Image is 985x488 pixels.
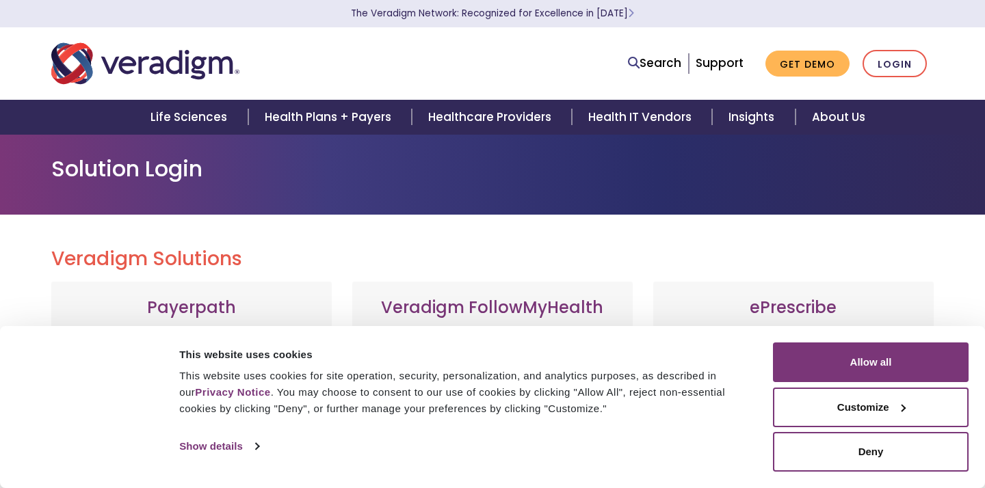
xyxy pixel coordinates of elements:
[773,432,969,472] button: Deny
[179,347,757,363] div: This website uses cookies
[366,298,619,318] h3: Veradigm FollowMyHealth
[667,298,920,318] h3: ePrescribe
[51,247,934,271] h2: Veradigm Solutions
[65,298,318,318] h3: Payerpath
[628,7,634,20] span: Learn More
[773,388,969,427] button: Customize
[773,342,969,382] button: Allow all
[765,51,850,77] a: Get Demo
[712,100,795,135] a: Insights
[179,368,757,417] div: This website uses cookies for site operation, security, personalization, and analytics purposes, ...
[134,100,248,135] a: Life Sciences
[863,50,927,78] a: Login
[351,7,634,20] a: The Veradigm Network: Recognized for Excellence in [DATE]Learn More
[412,100,572,135] a: Healthcare Providers
[248,100,412,135] a: Health Plans + Payers
[51,156,934,182] h1: Solution Login
[195,386,270,398] a: Privacy Notice
[628,54,681,72] a: Search
[572,100,712,135] a: Health IT Vendors
[179,436,259,457] a: Show details
[51,41,239,86] img: Veradigm logo
[796,100,882,135] a: About Us
[696,55,744,71] a: Support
